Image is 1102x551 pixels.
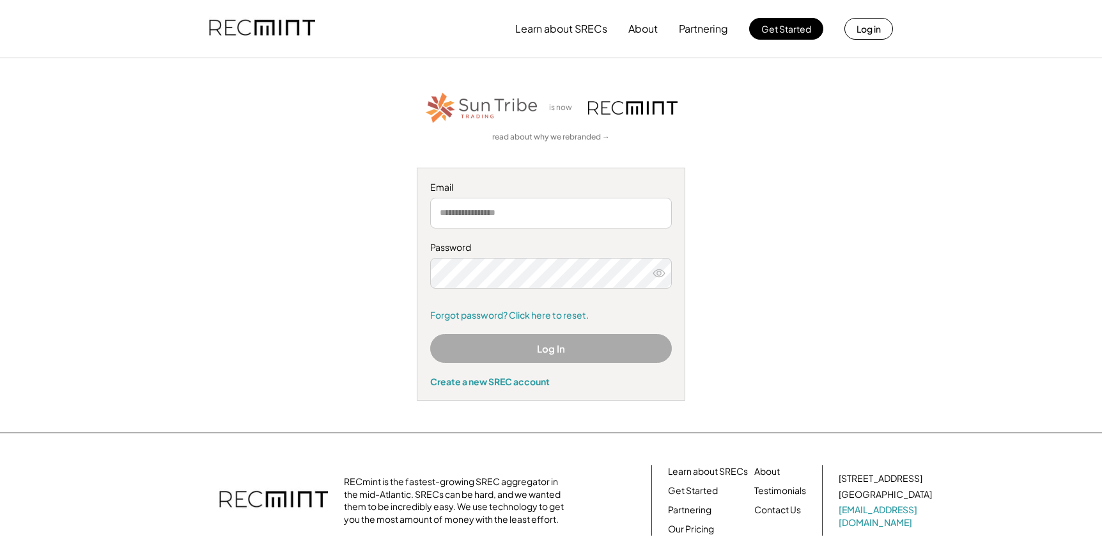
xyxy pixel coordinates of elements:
button: Learn about SRECs [515,16,607,42]
div: Create a new SREC account [430,376,672,387]
button: About [628,16,658,42]
a: read about why we rebranded → [492,132,610,143]
img: recmint-logotype%403x.png [588,101,678,115]
a: [EMAIL_ADDRESS][DOMAIN_NAME] [839,504,935,529]
a: Testimonials [754,484,806,497]
img: recmint-logotype%403x.png [219,478,328,523]
button: Log in [844,18,893,40]
a: Learn about SRECs [668,465,748,478]
a: About [754,465,780,478]
a: Our Pricing [668,523,714,536]
div: is now [546,102,582,113]
a: Get Started [668,484,718,497]
button: Partnering [679,16,728,42]
div: Email [430,181,672,194]
img: recmint-logotype%403x.png [209,7,315,51]
div: [GEOGRAPHIC_DATA] [839,488,932,501]
button: Log In [430,334,672,363]
a: Partnering [668,504,711,516]
button: Get Started [749,18,823,40]
div: RECmint is the fastest-growing SREC aggregator in the mid-Atlantic. SRECs can be hard, and we wan... [344,475,571,525]
div: Password [430,241,672,254]
img: STT_Horizontal_Logo%2B-%2BColor.png [424,90,539,125]
div: [STREET_ADDRESS] [839,472,922,485]
a: Forgot password? Click here to reset. [430,309,672,322]
a: Contact Us [754,504,801,516]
